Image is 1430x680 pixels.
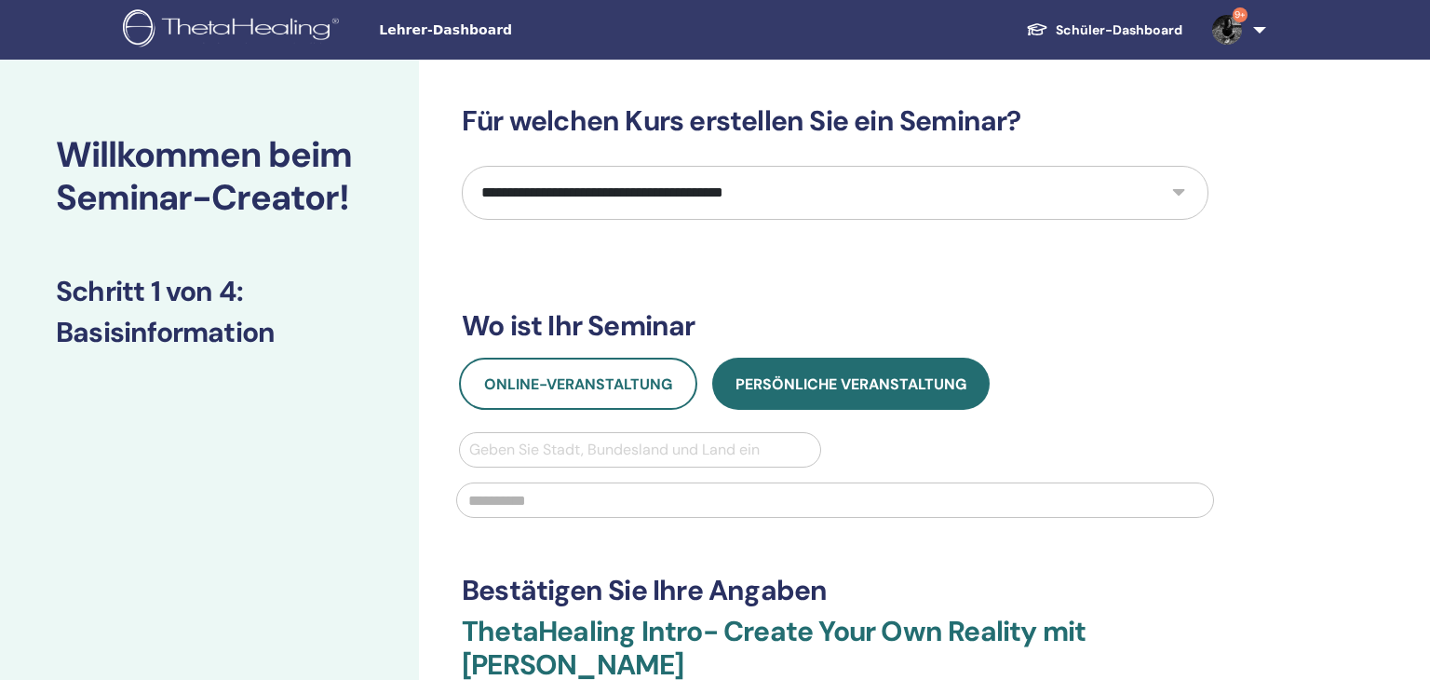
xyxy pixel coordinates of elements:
[56,134,363,219] h2: Willkommen beim Seminar-Creator!
[56,275,363,308] h3: Schritt 1 von 4 :
[735,374,966,394] span: Persönliche Veranstaltung
[1026,21,1048,37] img: graduation-cap-white.svg
[712,358,990,410] button: Persönliche Veranstaltung
[462,574,1208,607] h3: Bestätigen Sie Ihre Angaben
[1233,7,1248,22] span: 9+
[1212,15,1242,45] img: default.jpg
[462,104,1208,138] h3: Für welchen Kurs erstellen Sie ein Seminar?
[462,309,1208,343] h3: Wo ist Ihr Seminar
[1011,13,1197,48] a: Schüler-Dashboard
[123,9,345,51] img: logo.png
[56,316,363,349] h3: Basisinformation
[379,20,658,40] span: Lehrer-Dashboard
[484,374,672,394] span: Online-Veranstaltung
[459,358,697,410] button: Online-Veranstaltung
